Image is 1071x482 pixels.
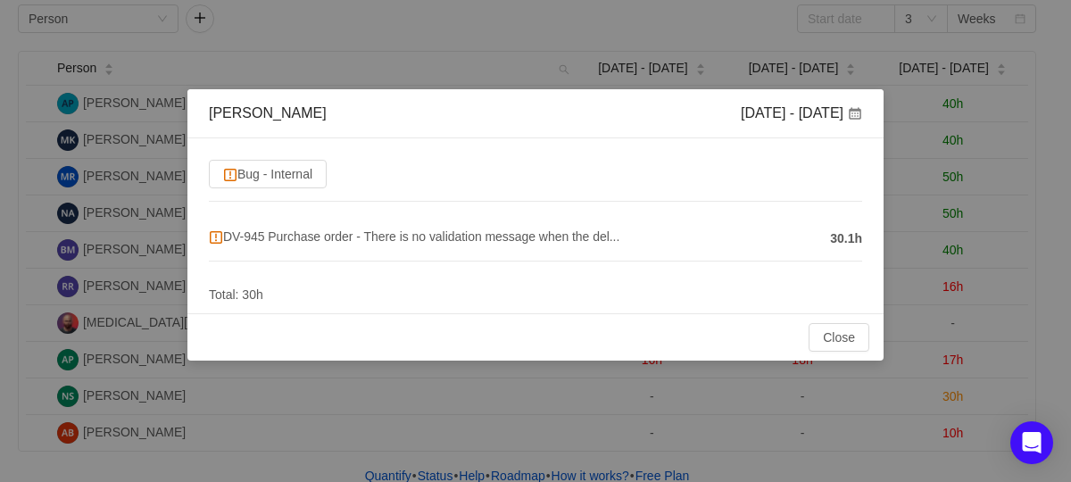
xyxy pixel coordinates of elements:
[223,167,312,181] span: Bug - Internal
[209,230,223,245] img: 10308
[830,229,862,248] span: 30.1h
[809,323,869,352] button: Close
[209,287,263,302] span: Total: 30h
[223,168,237,182] img: 10308
[741,104,862,123] div: [DATE] - [DATE]
[209,229,619,244] span: DV-945 Purchase order - There is no validation message when the del...
[1010,421,1053,464] div: Open Intercom Messenger
[209,104,327,123] div: [PERSON_NAME]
